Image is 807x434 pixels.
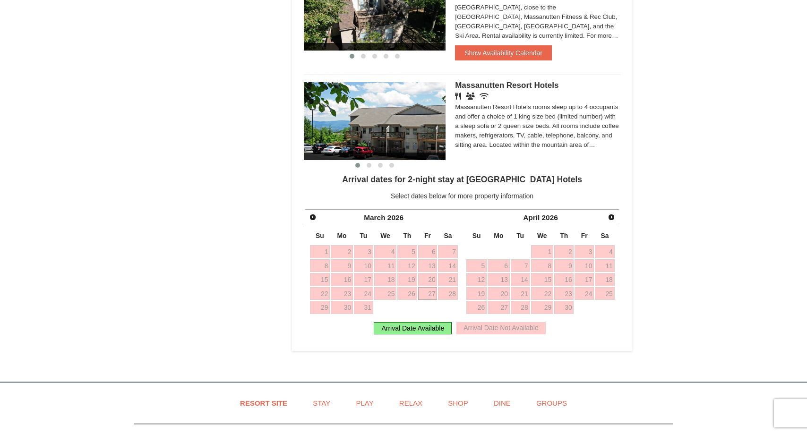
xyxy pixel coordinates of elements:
div: Arrival Date Available [374,322,452,334]
span: 2026 [542,213,558,221]
a: 5 [466,259,487,272]
a: 6 [418,245,438,258]
a: 26 [397,287,417,300]
span: Friday [581,232,588,239]
a: 9 [331,259,353,272]
a: 30 [554,301,574,314]
a: 22 [531,287,554,300]
a: 9 [554,259,574,272]
a: 1 [531,245,554,258]
a: 28 [438,287,457,300]
a: 13 [488,273,510,286]
a: 23 [554,287,574,300]
a: 10 [575,259,594,272]
a: 11 [374,259,397,272]
span: Saturday [444,232,452,239]
a: 3 [354,245,373,258]
span: Tuesday [360,232,367,239]
a: 26 [466,301,487,314]
span: Monday [494,232,503,239]
span: 2026 [387,213,403,221]
a: Groups [524,392,579,414]
i: Banquet Facilities [466,93,475,100]
a: 27 [418,287,438,300]
a: 12 [466,273,487,286]
a: 25 [595,287,614,300]
span: April [523,213,540,221]
button: Show Availability Calendar [455,45,552,60]
span: Massanutten Resort Hotels [455,81,558,90]
a: 17 [354,273,373,286]
a: 16 [331,273,353,286]
a: 24 [354,287,373,300]
a: 2 [331,245,353,258]
a: 19 [397,273,417,286]
a: 8 [531,259,554,272]
div: Arrival Date Not Available [456,322,545,334]
span: Prev [309,213,317,221]
a: 15 [531,273,554,286]
a: 17 [575,273,594,286]
a: Next [605,211,618,224]
span: Thursday [403,232,411,239]
a: 22 [310,287,330,300]
div: Massanutten Resort Hotels rooms sleep up to 4 occupants and offer a choice of 1 king size bed (li... [455,102,620,150]
a: Play [344,392,385,414]
a: 14 [511,273,530,286]
span: Tuesday [516,232,524,239]
a: 21 [511,287,530,300]
a: 12 [397,259,417,272]
span: Friday [424,232,431,239]
a: 7 [438,245,457,258]
a: 10 [354,259,373,272]
a: 14 [438,259,457,272]
a: 23 [331,287,353,300]
a: Prev [306,211,319,224]
a: 27 [488,301,510,314]
a: Resort Site [228,392,299,414]
a: 16 [554,273,574,286]
a: 15 [310,273,330,286]
a: 4 [595,245,614,258]
a: 13 [418,259,438,272]
a: 18 [595,273,614,286]
a: 7 [511,259,530,272]
a: 29 [310,301,330,314]
span: Sunday [472,232,481,239]
a: 25 [374,287,397,300]
a: 20 [488,287,510,300]
i: Wireless Internet (free) [480,93,489,100]
a: 8 [310,259,330,272]
h4: Arrival dates for 2-night stay at [GEOGRAPHIC_DATA] Hotels [304,175,620,184]
a: Stay [301,392,342,414]
span: Monday [337,232,347,239]
a: Relax [387,392,434,414]
a: 29 [531,301,554,314]
span: Saturday [601,232,609,239]
a: 21 [438,273,457,286]
span: Wednesday [537,232,547,239]
span: Thursday [560,232,568,239]
a: 2 [554,245,574,258]
a: 5 [397,245,417,258]
a: 11 [595,259,614,272]
a: Shop [436,392,480,414]
a: 31 [354,301,373,314]
a: 4 [374,245,397,258]
a: 1 [310,245,330,258]
span: Select dates below for more property information [391,192,533,200]
a: 28 [511,301,530,314]
a: 30 [331,301,353,314]
a: 19 [466,287,487,300]
i: Restaurant [455,93,461,100]
a: 20 [418,273,438,286]
a: 6 [488,259,510,272]
a: 3 [575,245,594,258]
span: Next [608,213,615,221]
a: 24 [575,287,594,300]
a: Dine [482,392,523,414]
span: Wednesday [380,232,390,239]
span: March [364,213,385,221]
a: 18 [374,273,397,286]
span: Sunday [316,232,324,239]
